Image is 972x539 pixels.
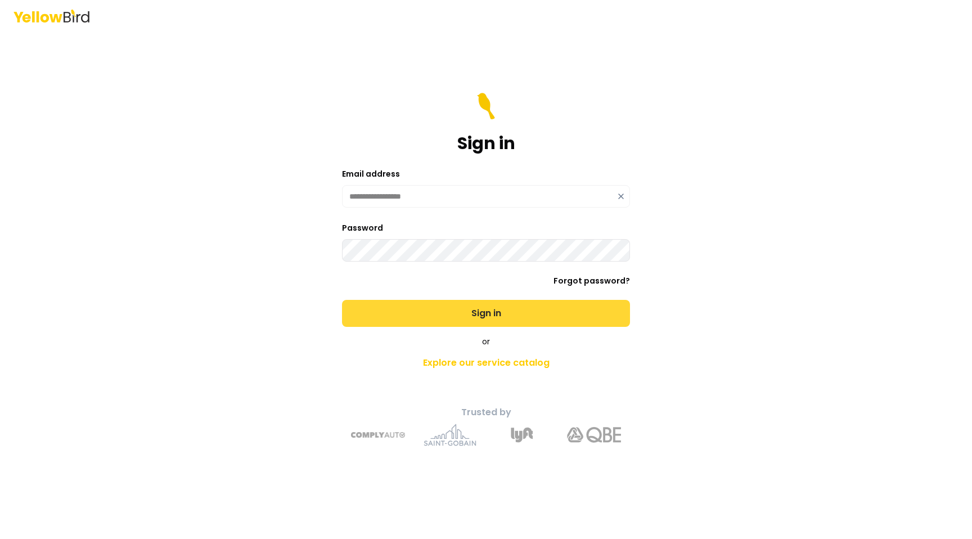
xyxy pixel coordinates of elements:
p: Trusted by [288,406,684,419]
label: Email address [342,168,400,179]
a: Explore our service catalog [288,352,684,374]
h1: Sign in [457,133,515,154]
span: or [482,336,490,347]
a: Forgot password? [553,275,630,286]
label: Password [342,222,383,233]
button: Sign in [342,300,630,327]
